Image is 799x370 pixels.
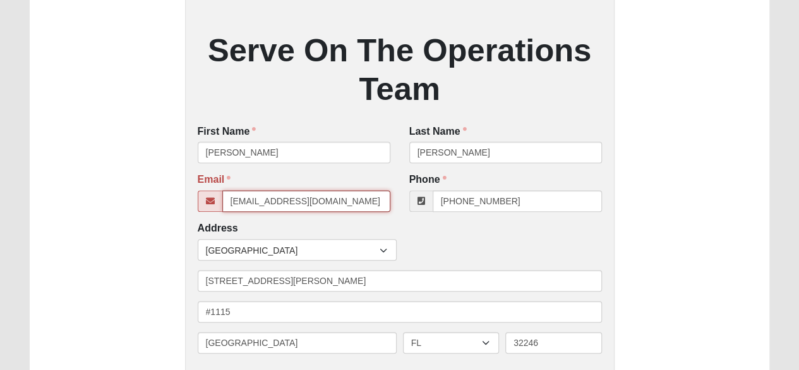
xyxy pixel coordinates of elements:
h2: Serve On The Operations Team [198,32,602,108]
input: City [198,332,397,354]
label: Phone [409,173,447,187]
input: Zip [505,332,602,354]
input: Address Line 1 [198,270,602,292]
span: [GEOGRAPHIC_DATA] [206,240,380,261]
label: Last Name [409,125,467,139]
input: Address Line 2 [198,301,602,323]
label: First Name [198,125,256,139]
label: Email [198,173,231,187]
label: Address [198,221,238,236]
